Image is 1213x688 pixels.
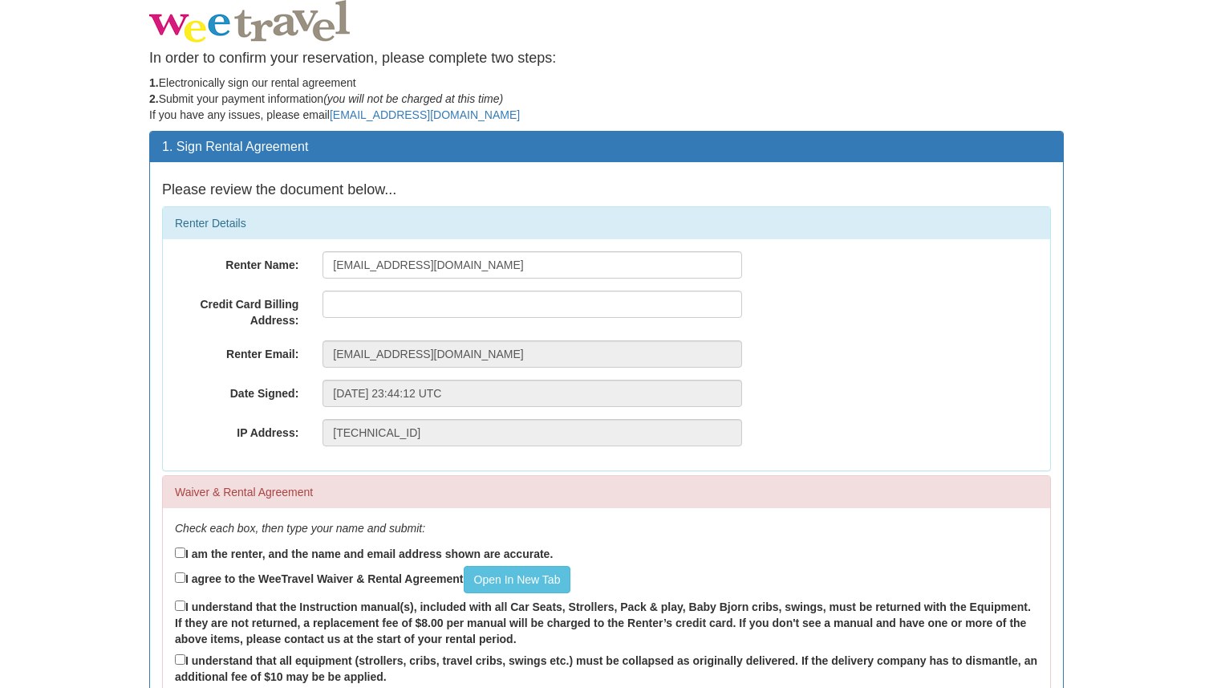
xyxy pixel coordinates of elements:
[163,419,310,441] label: IP Address:
[175,522,425,535] em: Check each box, then type your name and submit:
[175,600,185,611] input: I understand that the Instruction manual(s), included with all Car Seats, Strollers, Pack & play,...
[163,476,1050,508] div: Waiver & Rental Agreement
[175,566,570,593] label: I agree to the WeeTravel Waiver & Rental Agreement
[163,251,310,273] label: Renter Name:
[330,108,520,121] a: [EMAIL_ADDRESS][DOMAIN_NAME]
[149,76,159,89] strong: 1.
[149,92,159,105] strong: 2.
[175,544,553,562] label: I am the renter, and the name and email address shown are accurate.
[163,340,310,362] label: Renter Email:
[323,92,503,105] em: (you will not be charged at this time)
[163,207,1050,239] div: Renter Details
[175,572,185,583] input: I agree to the WeeTravel Waiver & Rental AgreementOpen In New Tab
[149,75,1064,123] p: Electronically sign our rental agreement Submit your payment information If you have any issues, ...
[175,651,1038,685] label: I understand that all equipment (strollers, cribs, travel cribs, swings etc.) must be collapsed a...
[163,380,310,401] label: Date Signed:
[162,182,1051,198] h4: Please review the document below...
[163,291,310,328] label: Credit Card Billing Address:
[149,51,1064,67] h4: In order to confirm your reservation, please complete two steps:
[175,548,185,558] input: I am the renter, and the name and email address shown are accurate.
[175,597,1038,647] label: I understand that the Instruction manual(s), included with all Car Seats, Strollers, Pack & play,...
[175,654,185,665] input: I understand that all equipment (strollers, cribs, travel cribs, swings etc.) must be collapsed a...
[464,566,571,593] a: Open In New Tab
[162,140,1051,154] h3: 1. Sign Rental Agreement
